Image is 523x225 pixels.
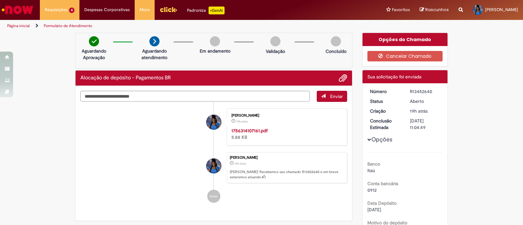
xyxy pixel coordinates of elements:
[365,98,405,104] dt: Status
[235,162,246,166] time: 27/08/2025 14:04:46
[187,7,225,14] div: Padroniza
[230,156,344,160] div: [PERSON_NAME]
[410,98,440,104] div: Aberto
[231,127,340,140] div: 5.88 KB
[367,200,396,206] b: Data Depósito
[45,7,68,13] span: Requisições
[7,23,30,28] a: Página inicial
[270,36,280,46] img: img-circle-grey.png
[206,158,221,173] div: Gabrielle Aline Felipe
[485,7,518,12] span: [PERSON_NAME]
[266,48,285,55] p: Validação
[78,48,110,61] p: Aguardando Aprovação
[339,74,347,82] button: Adicionar anexos
[235,162,246,166] span: 19h atrás
[80,152,347,184] li: Gabrielle Aline Felipe
[200,48,230,54] p: Em andamento
[80,91,310,102] textarea: Digite sua mensagem aqui...
[160,5,177,14] img: click_logo_yellow_360x200.png
[69,8,75,13] span: 4
[80,75,171,81] h2: Alocação de depósito - Pagamentos BR Histórico de tíquete
[139,48,170,61] p: Aguardando atendimento
[410,108,440,114] div: 27/08/2025 14:04:46
[410,118,440,131] div: [DATE] 11:04:49
[367,161,380,167] b: Banco
[365,118,405,131] dt: Conclusão Estimada
[89,36,99,46] img: check-circle-green.png
[367,51,443,61] button: Cancelar Chamado
[230,169,344,180] p: [PERSON_NAME]! Recebemos seu chamado R13452640 e em breve estaremos atuando.
[410,88,440,95] div: R13452640
[84,7,130,13] span: Despesas Corporativas
[149,36,160,46] img: arrow-next.png
[363,33,448,46] div: Opções do Chamado
[210,36,220,46] img: img-circle-grey.png
[367,207,381,213] span: [DATE]
[317,91,347,102] button: Enviar
[410,108,428,114] time: 27/08/2025 14:04:46
[140,7,150,13] span: More
[331,36,341,46] img: img-circle-grey.png
[1,3,34,16] img: ServiceNow
[365,108,405,114] dt: Criação
[410,108,428,114] span: 19h atrás
[209,7,225,14] p: +GenAi
[392,7,410,13] span: Favoritos
[326,48,346,55] p: Concluído
[231,128,268,134] a: 1756314107161.pdf
[367,168,375,173] span: Itaú
[367,187,377,193] span: 0912
[231,114,340,118] div: [PERSON_NAME]
[80,102,347,210] ul: Histórico de tíquete
[367,181,398,186] b: Conta bancária
[236,120,248,123] time: 27/08/2025 14:03:57
[236,120,248,123] span: 19h atrás
[365,88,405,95] dt: Número
[206,115,221,130] div: Gabrielle Aline Felipe
[44,23,92,28] a: Formulário de Atendimento
[425,7,449,13] span: Rascunhos
[330,93,343,99] span: Enviar
[5,20,344,32] ul: Trilhas de página
[367,74,421,80] span: Sua solicitação foi enviada
[420,7,449,13] a: Rascunhos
